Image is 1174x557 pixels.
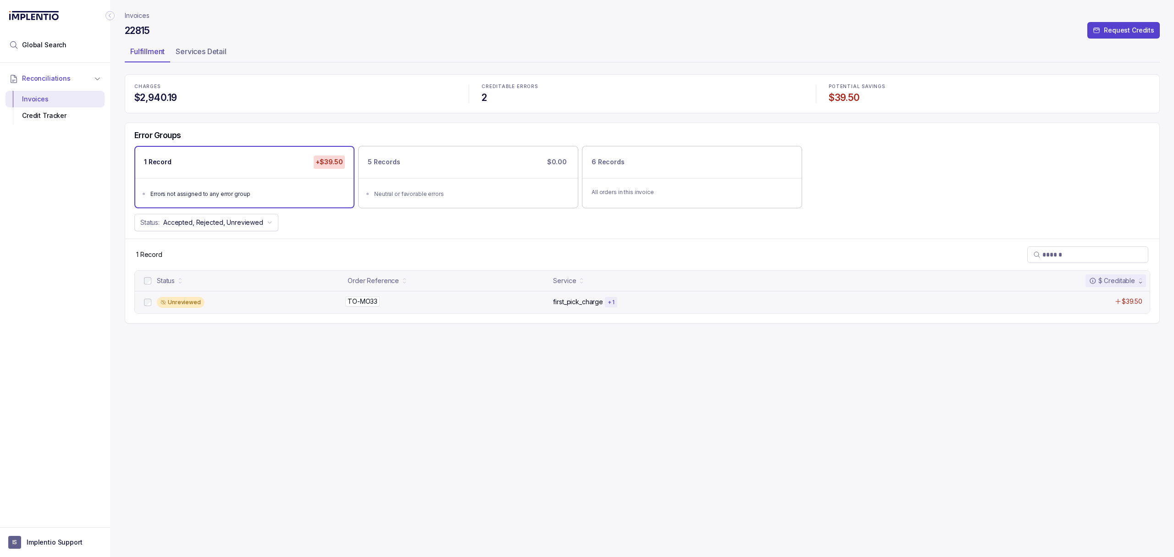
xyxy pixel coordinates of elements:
h4: $2,940.19 [134,91,456,104]
div: Credit Tracker [13,107,97,124]
div: Remaining page entries [136,250,162,259]
p: CREDITABLE ERRORS [482,84,803,89]
li: Tab Fulfillment [125,44,170,62]
h5: Error Groups [134,130,181,140]
div: Collapse Icon [105,10,116,21]
div: Unreviewed [157,297,205,308]
p: Implentio Support [27,538,83,547]
input: checkbox-checkbox [144,277,151,284]
button: User initialsImplentio Support [8,536,102,549]
p: Fulfillment [130,46,165,57]
div: Neutral or favorable errors [374,189,568,199]
li: Tab Services Detail [170,44,232,62]
h4: 2 [482,91,803,104]
input: checkbox-checkbox [144,299,151,306]
div: Status [157,276,175,285]
button: Status:Accepted, Rejected, Unreviewed [134,214,278,231]
p: 5 Records [368,157,400,167]
p: 1 Record [136,250,162,259]
p: 1 Record [144,157,172,167]
nav: breadcrumb [125,11,150,20]
span: Reconciliations [22,74,71,83]
button: Reconciliations [6,68,105,89]
div: Service [553,276,576,285]
p: Accepted, Rejected, Unreviewed [163,218,263,227]
h4: 22815 [125,24,150,37]
p: first_pick_charge [553,297,603,306]
p: Request Credits [1104,26,1154,35]
a: Invoices [125,11,150,20]
p: + 1 [608,299,615,306]
div: Errors not assigned to any error group [150,189,344,199]
div: Reconciliations [6,89,105,126]
p: All orders in this invoice [592,188,792,197]
p: $0.00 [545,156,569,168]
p: Services Detail [176,46,227,57]
button: Request Credits [1087,22,1160,39]
p: CHARGES [134,84,456,89]
div: Invoices [13,91,97,107]
ul: Tab Group [125,44,1160,62]
p: POTENTIAL SAVINGS [829,84,1150,89]
p: Status: [140,218,160,227]
h4: $39.50 [829,91,1150,104]
div: Order Reference [348,276,399,285]
span: Global Search [22,40,66,50]
p: $39.50 [1122,297,1142,306]
p: TO-MO33 [345,296,380,306]
p: +$39.50 [314,156,345,168]
span: User initials [8,536,21,549]
p: 6 Records [592,157,625,167]
div: $ Creditable [1089,276,1135,285]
